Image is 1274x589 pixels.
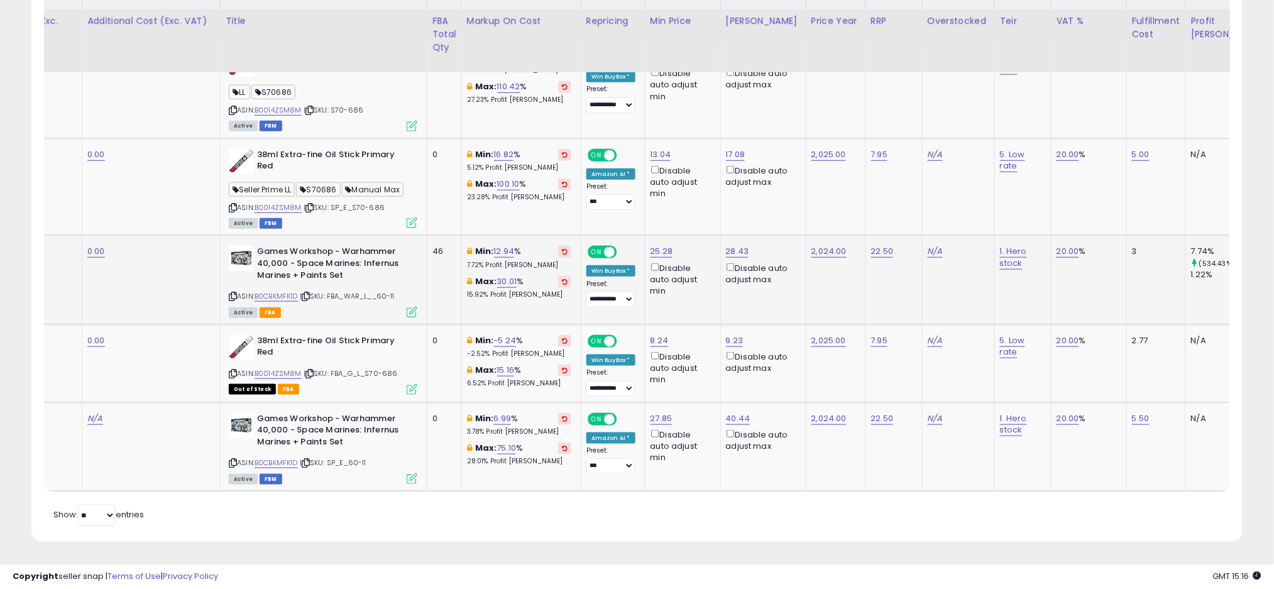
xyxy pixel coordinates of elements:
div: Disable auto adjust max [726,66,796,91]
span: FBA [278,384,299,395]
div: Disable auto adjust min [651,427,711,464]
span: 2025-10-6 15:16 GMT [1213,570,1261,582]
a: 12.94 [494,245,515,258]
a: 27.85 [651,412,673,425]
a: 30.01 [497,275,517,288]
div: Amazon AI * [586,432,635,444]
div: Overstocked [928,14,989,28]
div: % [1057,246,1117,257]
a: 100.10 [497,178,520,190]
th: The percentage added to the cost of goods (COGS) that forms the calculator for Min & Max prices. [461,9,581,72]
a: N/A [928,412,943,425]
a: 5. Low rate [1000,148,1025,172]
a: 1. Hero stock [1000,245,1027,269]
span: | SKU: SP_E_S70-686 [304,202,385,212]
span: FBM [260,474,282,485]
span: FBA [260,307,281,318]
p: -2.52% Profit [PERSON_NAME] [467,350,571,358]
div: ASIN: [229,149,417,228]
a: 2,024.00 [811,412,847,425]
span: FBM [260,121,282,131]
img: 51HGLXHgbFL._SL40_.jpg [229,413,254,438]
th: CSV column name: cust_attr_3_Overstocked [922,9,994,72]
a: 8.24 [651,334,669,347]
a: 7.95 [871,148,888,161]
span: Show: entries [53,509,144,520]
div: Disable auto adjust min [651,66,711,102]
a: N/A [928,148,943,161]
a: 2,024.00 [811,245,847,258]
span: OFF [615,150,635,160]
img: 51HGLXHgbFL._SL40_.jpg [229,246,254,271]
th: CSV column name: cust_attr_1_Price Year [806,9,865,72]
div: RRP [871,14,917,28]
div: N/A [1191,413,1261,424]
span: Seller Prime LL [229,182,295,197]
strong: Copyright [13,570,58,582]
span: FBM [260,218,282,229]
img: 41uVhvaLTtL._SL40_.jpg [229,149,254,174]
a: 20.00 [1057,245,1079,258]
div: Fulfillment Cost [1132,14,1180,41]
div: N/A [1191,149,1261,160]
a: 75.10 [497,442,517,454]
span: S70686 [296,182,340,197]
a: B0014ZSM8M [255,368,302,379]
span: | SKU: SP_E_60-11 [300,458,366,468]
a: 22.50 [871,245,894,258]
div: Disable auto adjust max [726,163,796,188]
div: Repricing [586,14,640,28]
a: 0.00 [87,148,105,161]
div: 1.22% [1191,269,1271,280]
a: N/A [928,245,943,258]
span: OFF [615,247,635,258]
a: 7.95 [871,334,888,347]
a: B0CBKMFK1D [255,291,298,302]
div: [PERSON_NAME] [726,14,801,28]
b: Max: [475,442,497,454]
a: 28.43 [726,245,749,258]
a: B0014ZSM8M [255,202,302,213]
div: Min Price [651,14,715,28]
p: 28.01% Profit [PERSON_NAME] [467,457,571,466]
b: 38ml Extra-fine Oil Stick Primary Red [257,149,410,175]
div: % [467,179,571,202]
div: 46 [432,246,452,257]
div: Preset: [586,280,635,308]
div: Preset: [586,368,635,397]
a: B0014ZSM8M [255,105,302,116]
p: 7.72% Profit [PERSON_NAME] [467,261,571,270]
div: Disable auto adjust min [651,350,711,386]
span: OFF [615,336,635,346]
p: 27.23% Profit [PERSON_NAME] [467,96,571,104]
span: All listings currently available for purchase on Amazon [229,218,258,229]
a: 17.08 [726,148,745,161]
span: | SKU: S70-686 [304,105,363,115]
a: 9.23 [726,334,744,347]
div: Profit [PERSON_NAME] [1191,14,1266,41]
th: CSV column name: cust_attr_5_RRP [865,9,922,72]
b: Min: [475,334,494,346]
div: FBA Total Qty [432,14,456,54]
small: (534.43%) [1199,258,1235,268]
div: Additional Cost (Exc. VAT) [87,14,215,28]
div: Preset: [586,85,635,113]
a: B0CBKMFK1D [255,458,298,468]
span: | SKU: FBA_G_L_S70-686 [304,368,398,378]
div: Disable auto adjust max [726,350,796,374]
a: 25.28 [651,245,673,258]
a: 20.00 [1057,334,1079,347]
div: % [467,276,571,299]
span: All listings currently available for purchase on Amazon [229,307,258,318]
div: Markup on Cost [467,14,576,28]
b: Max: [475,364,497,376]
div: 2.77 [1132,335,1176,346]
a: 22.50 [871,412,894,425]
p: 3.78% Profit [PERSON_NAME] [467,427,571,436]
span: All listings that are currently out of stock and unavailable for purchase on Amazon [229,384,276,395]
span: All listings currently available for purchase on Amazon [229,121,258,131]
div: % [467,335,571,358]
b: Max: [475,275,497,287]
div: Disable auto adjust max [726,261,796,285]
a: 20.00 [1057,148,1079,161]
